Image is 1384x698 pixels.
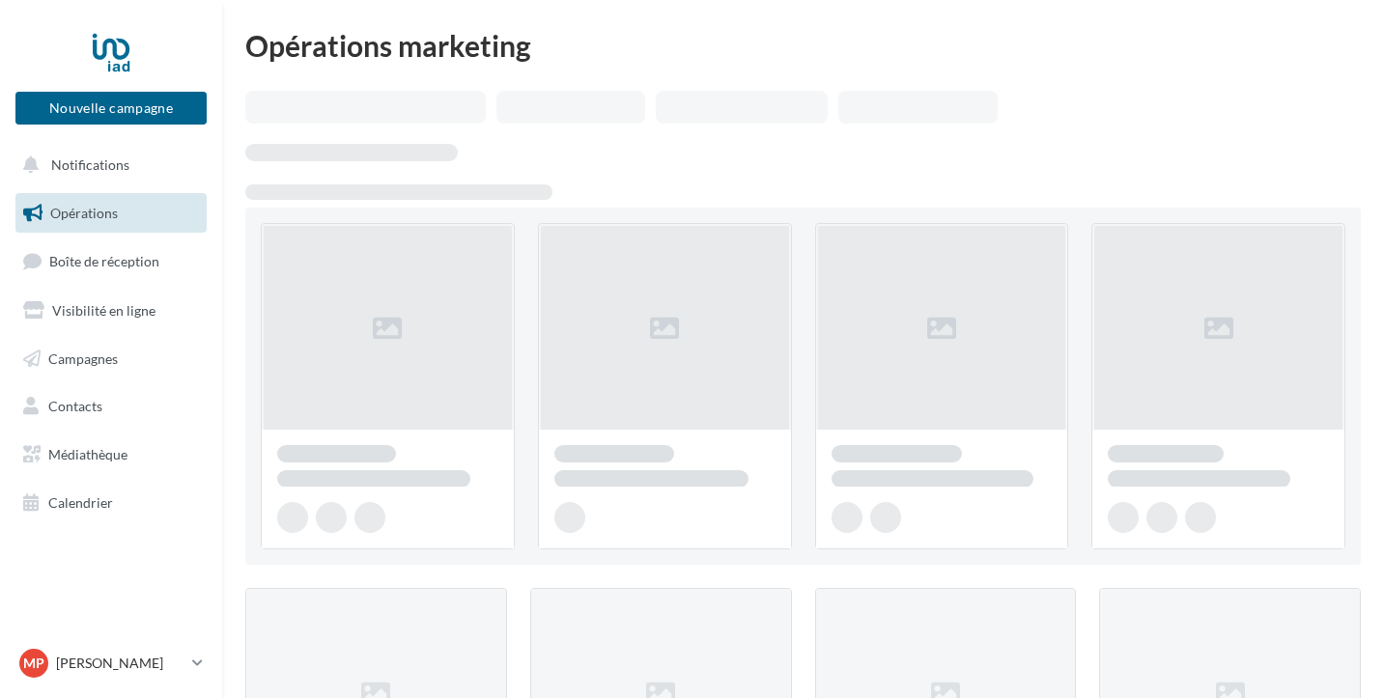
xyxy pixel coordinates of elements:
[12,145,203,185] button: Notifications
[15,92,207,125] button: Nouvelle campagne
[48,398,102,414] span: Contacts
[12,386,211,427] a: Contacts
[12,291,211,331] a: Visibilité en ligne
[49,253,159,269] span: Boîte de réception
[245,31,1361,60] div: Opérations marketing
[50,205,118,221] span: Opérations
[12,240,211,282] a: Boîte de réception
[12,339,211,379] a: Campagnes
[48,446,127,462] span: Médiathèque
[12,483,211,523] a: Calendrier
[56,654,184,673] p: [PERSON_NAME]
[48,494,113,511] span: Calendrier
[12,193,211,234] a: Opérations
[52,302,155,319] span: Visibilité en ligne
[51,156,129,173] span: Notifications
[15,645,207,682] a: MP [PERSON_NAME]
[12,434,211,475] a: Médiathèque
[23,654,44,673] span: MP
[48,349,118,366] span: Campagnes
